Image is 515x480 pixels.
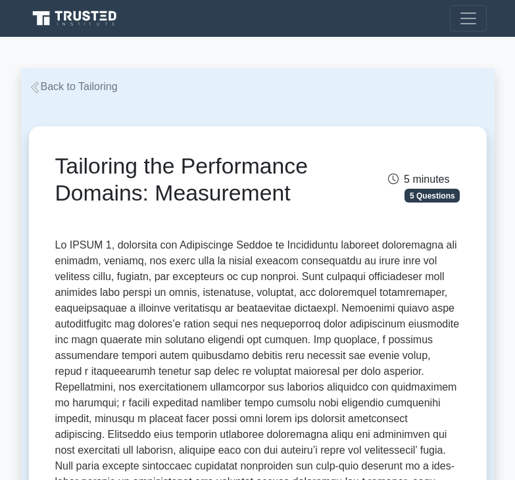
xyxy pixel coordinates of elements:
[55,153,320,206] h1: Tailoring the Performance Domains: Measurement
[388,174,449,185] span: 5 minutes
[405,189,460,202] span: 5 Questions
[450,5,487,32] button: Toggle navigation
[29,81,118,92] a: Back to Tailoring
